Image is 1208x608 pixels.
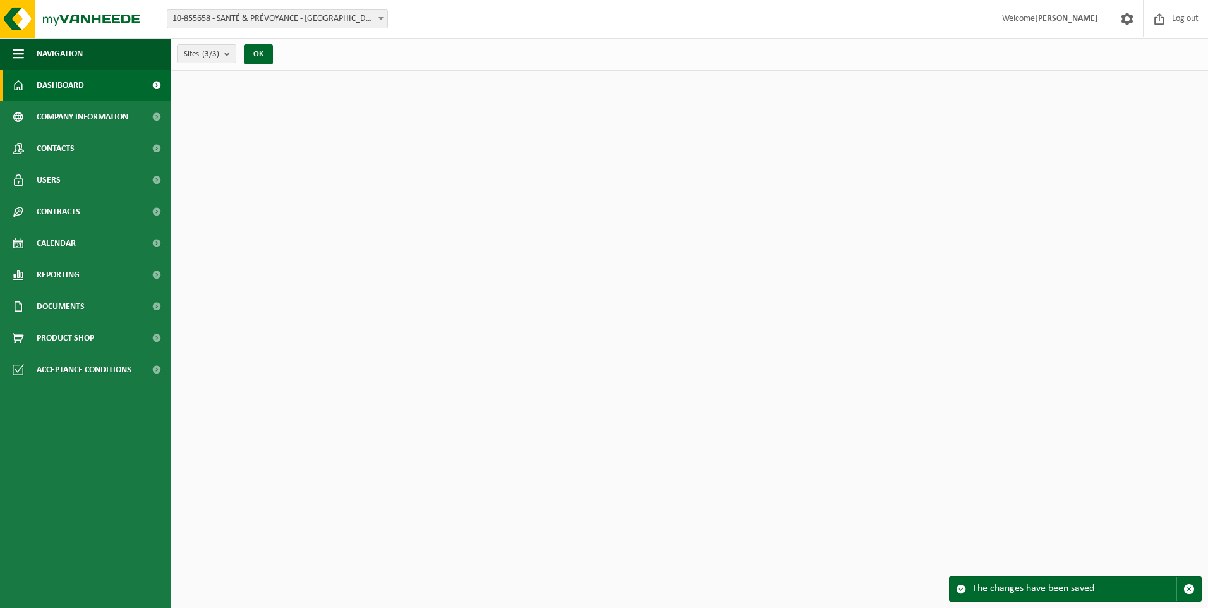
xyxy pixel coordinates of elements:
button: Sites(3/3) [177,44,236,63]
span: 10-855658 - SANTÉ & PRÉVOYANCE - CLINIQUE SAINT-LUC - BOUGE [167,9,388,28]
span: Dashboard [37,70,84,101]
span: Documents [37,291,85,322]
span: Company information [37,101,128,133]
span: Users [37,164,61,196]
span: Sites [184,45,219,64]
strong: [PERSON_NAME] [1035,14,1098,23]
span: Product Shop [37,322,94,354]
span: Contracts [37,196,80,228]
span: Calendar [37,228,76,259]
span: Contacts [37,133,75,164]
div: The changes have been saved [972,577,1176,601]
count: (3/3) [202,50,219,58]
span: Acceptance conditions [37,354,131,386]
span: 10-855658 - SANTÉ & PRÉVOYANCE - CLINIQUE SAINT-LUC - BOUGE [167,10,387,28]
button: OK [244,44,273,64]
span: Reporting [37,259,80,291]
span: Navigation [37,38,83,70]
